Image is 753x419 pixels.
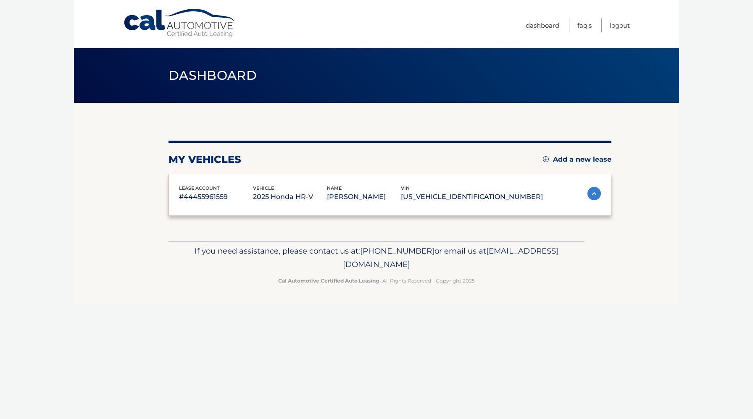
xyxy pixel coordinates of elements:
[327,185,342,191] span: name
[169,68,257,83] span: Dashboard
[610,18,630,32] a: Logout
[174,244,579,271] p: If you need assistance, please contact us at: or email us at
[401,185,410,191] span: vin
[577,18,592,32] a: FAQ's
[543,156,549,162] img: add.svg
[526,18,559,32] a: Dashboard
[360,246,434,256] span: [PHONE_NUMBER]
[327,191,401,203] p: [PERSON_NAME]
[278,278,379,284] strong: Cal Automotive Certified Auto Leasing
[179,191,253,203] p: #44455961559
[253,185,274,191] span: vehicle
[253,191,327,203] p: 2025 Honda HR-V
[174,276,579,285] p: - All Rights Reserved - Copyright 2025
[401,191,543,203] p: [US_VEHICLE_IDENTIFICATION_NUMBER]
[123,8,237,38] a: Cal Automotive
[169,153,241,166] h2: my vehicles
[179,185,220,191] span: lease account
[543,155,611,164] a: Add a new lease
[587,187,601,200] img: accordion-active.svg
